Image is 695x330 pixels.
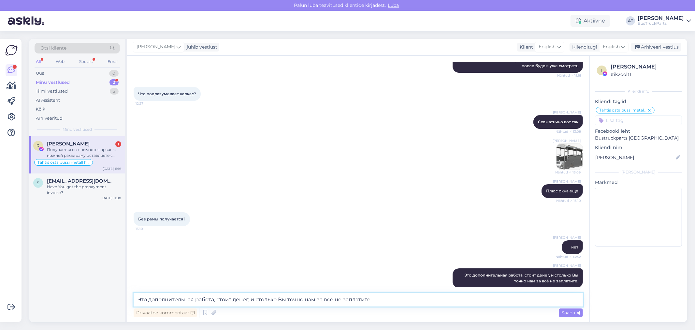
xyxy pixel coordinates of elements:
[136,226,160,231] span: 13:10
[595,179,682,186] p: Märkmed
[601,68,602,73] span: i
[557,143,583,170] img: Attachment
[138,91,196,96] span: Что подразумевает каркас?
[138,217,185,221] span: Без рамы получается?
[110,88,119,95] div: 2
[36,115,63,122] div: Arhiveeritud
[553,179,581,184] span: [PERSON_NAME]
[546,188,578,193] span: Плюс окна еще
[36,88,68,95] div: Tiimi vestlused
[47,147,121,158] div: Получается вы снимаете каркас с нижней рамы,раму оставляете с двигателем и шасси?
[638,16,684,21] div: [PERSON_NAME]
[556,198,581,203] span: Nähtud ✓ 13:10
[553,138,581,143] span: [PERSON_NAME]
[184,44,217,51] div: juhib vestlust
[36,79,70,86] div: Minu vestlused
[136,101,160,106] span: 12:27
[36,106,45,112] div: Kõik
[571,15,610,27] div: Aktiivne
[137,43,175,51] span: [PERSON_NAME]
[595,144,682,151] p: Kliendi nimi
[54,57,66,66] div: Web
[464,273,579,283] span: Это дополнительная работа, стоит денег, и столько Вы точно нам за всё не заплатите.
[556,254,581,259] span: Nähtud ✓ 13:42
[599,108,647,112] span: Tahtis osta bussi metall hinnaga
[103,166,121,171] div: [DATE] 11:16
[517,44,533,51] div: Klient
[115,141,121,147] div: 1
[557,73,581,78] span: Nähtud ✓ 11:16
[47,178,115,184] span: szymonrafa134@gmail.com
[595,98,682,105] p: Kliendi tag'id
[595,128,682,135] p: Facebooki leht
[538,119,578,124] span: Схематично вот так
[539,43,556,51] span: English
[561,310,580,316] span: Saada
[37,160,90,164] span: Tahtis osta bussi metall hinnaga
[35,57,42,66] div: All
[555,170,581,175] span: Nähtud ✓ 13:09
[631,43,681,52] div: Arhiveeri vestlus
[5,44,18,56] img: Askly Logo
[553,235,581,240] span: [PERSON_NAME]
[37,143,40,148] span: R
[570,44,597,51] div: Klienditugi
[40,45,66,52] span: Otsi kliente
[134,308,197,317] div: Privaatne kommentaar
[36,70,44,77] div: Uus
[595,115,682,125] input: Lisa tag
[603,43,620,51] span: English
[78,57,94,66] div: Socials
[571,245,578,249] span: нет
[36,97,60,104] div: AI Assistent
[556,129,581,134] span: Nähtud ✓ 13:09
[47,184,121,196] div: Have You got the prepayment invoice?
[611,71,680,78] div: # ik2qolt1
[109,79,119,86] div: 2
[386,2,401,8] span: Luba
[47,141,90,147] span: Roman Skatskov
[553,263,581,268] span: [PERSON_NAME]
[553,110,581,115] span: [PERSON_NAME]
[611,63,680,71] div: [PERSON_NAME]
[109,70,119,77] div: 0
[638,21,684,26] div: BusTruckParts
[595,154,674,161] input: Lisa nimi
[63,127,92,132] span: Minu vestlused
[595,169,682,175] div: [PERSON_NAME]
[37,180,39,185] span: s
[595,135,682,142] p: Bustruckparts [GEOGRAPHIC_DATA]
[106,57,120,66] div: Email
[626,16,635,25] div: AT
[638,16,691,26] a: [PERSON_NAME]BusTruckParts
[595,88,682,94] div: Kliendi info
[101,196,121,201] div: [DATE] 11:00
